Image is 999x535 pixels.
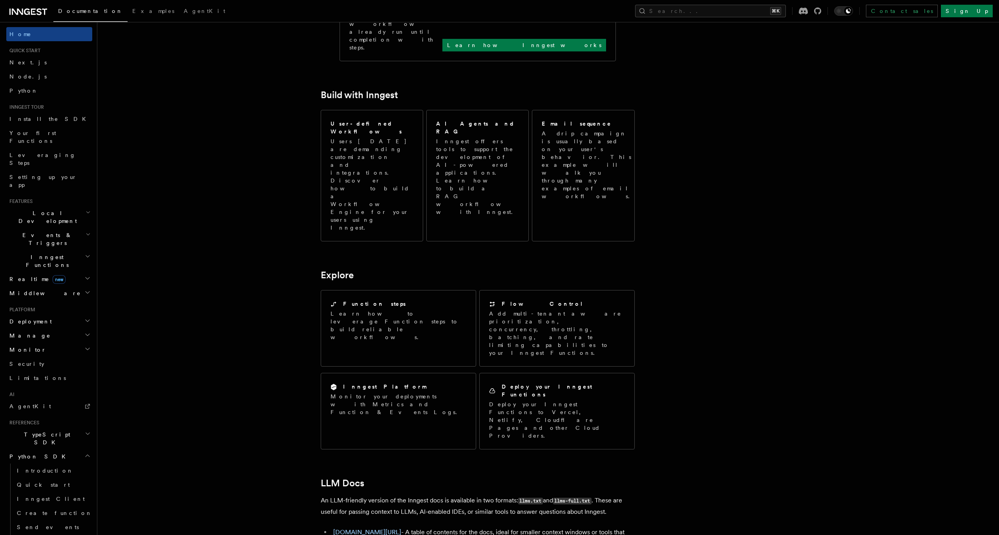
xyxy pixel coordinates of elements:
[6,371,92,385] a: Limitations
[436,120,520,135] h2: AI Agents and RAG
[6,332,51,340] span: Manage
[179,2,230,21] a: AgentKit
[6,314,92,329] button: Deployment
[442,39,606,51] a: Learn how Inngest works
[6,47,40,54] span: Quick start
[518,498,543,504] code: llms.txt
[635,5,786,17] button: Search...⌘K
[14,506,92,520] a: Create function
[6,453,70,460] span: Python SDK
[58,8,123,14] span: Documentation
[6,69,92,84] a: Node.js
[489,400,625,440] p: Deploy your Inngest Functions to Vercel, Netlify, Cloudflare Pages and other Cloud Providers.
[14,464,92,478] a: Introduction
[6,420,39,426] span: References
[9,30,31,38] span: Home
[866,5,938,17] a: Contact sales
[321,373,476,449] a: Inngest PlatformMonitor your deployments with Metrics and Function & Events Logs.
[132,8,174,14] span: Examples
[770,7,781,15] kbd: ⌘K
[6,112,92,126] a: Install the SDK
[9,130,56,144] span: Your first Functions
[17,467,73,474] span: Introduction
[331,137,413,232] p: Users [DATE] are demanding customization and integrations. Discover how to build a Workflow Engin...
[6,346,46,354] span: Monitor
[184,8,225,14] span: AgentKit
[53,275,66,284] span: new
[6,431,85,446] span: TypeScript SDK
[502,300,583,308] h2: Flow Control
[6,55,92,69] a: Next.js
[542,130,634,200] p: A drip campaign is usually based on your user's behavior. This example will walk you through many...
[6,126,92,148] a: Your first Functions
[17,510,92,516] span: Create function
[9,59,47,66] span: Next.js
[532,110,634,241] a: Email sequenceA drip campaign is usually based on your user's behavior. This example will walk yo...
[6,228,92,250] button: Events & Triggers
[9,152,76,166] span: Leveraging Steps
[6,399,92,413] a: AgentKit
[6,286,92,300] button: Middleware
[479,373,635,449] a: Deploy your Inngest FunctionsDeploy your Inngest Functions to Vercel, Netlify, Cloudflare Pages a...
[6,209,86,225] span: Local Development
[321,270,354,281] a: Explore
[331,393,466,416] p: Monitor your deployments with Metrics and Function & Events Logs.
[6,427,92,449] button: TypeScript SDK
[502,383,625,398] h2: Deploy your Inngest Functions
[9,361,44,367] span: Security
[6,206,92,228] button: Local Development
[436,137,520,216] p: Inngest offers tools to support the development of AI-powered applications. Learn how to build a ...
[447,41,601,49] p: Learn how Inngest works
[321,110,423,241] a: User-defined WorkflowsUsers [DATE] are demanding customization and integrations. Discover how to ...
[321,89,398,100] a: Build with Inngest
[321,478,364,489] a: LLM Docs
[6,357,92,371] a: Security
[479,290,635,367] a: Flow ControlAdd multi-tenant aware prioritization, concurrency, throttling, batching, and rate li...
[14,520,92,534] a: Send events
[331,310,466,341] p: Learn how to leverage Function steps to build reliable workflows.
[6,104,44,110] span: Inngest tour
[6,449,92,464] button: Python SDK
[6,329,92,343] button: Manage
[6,84,92,98] a: Python
[17,482,70,488] span: Quick start
[6,307,35,313] span: Platform
[343,300,406,308] h2: Function steps
[9,375,66,381] span: Limitations
[6,318,52,325] span: Deployment
[14,478,92,492] a: Quick start
[9,403,51,409] span: AgentKit
[834,6,853,16] button: Toggle dark mode
[6,148,92,170] a: Leveraging Steps
[9,88,38,94] span: Python
[941,5,993,17] a: Sign Up
[9,73,47,80] span: Node.js
[6,198,33,205] span: Features
[426,110,529,241] a: AI Agents and RAGInngest offers tools to support the development of AI-powered applications. Lear...
[6,275,66,283] span: Realtime
[6,250,92,272] button: Inngest Functions
[6,253,85,269] span: Inngest Functions
[9,174,77,188] span: Setting up your app
[489,310,625,357] p: Add multi-tenant aware prioritization, concurrency, throttling, batching, and rate limiting capab...
[6,272,92,286] button: Realtimenew
[6,391,15,398] span: AI
[6,231,86,247] span: Events & Triggers
[128,2,179,21] a: Examples
[331,120,413,135] h2: User-defined Workflows
[53,2,128,22] a: Documentation
[6,343,92,357] button: Monitor
[6,27,92,41] a: Home
[553,498,592,504] code: llms-full.txt
[542,120,612,128] h2: Email sequence
[9,116,91,122] span: Install the SDK
[17,496,85,502] span: Inngest Client
[321,495,635,517] p: An LLM-friendly version of the Inngest docs is available in two formats: and . These are useful f...
[6,289,81,297] span: Middleware
[17,524,79,530] span: Send events
[6,170,92,192] a: Setting up your app
[14,492,92,506] a: Inngest Client
[343,383,426,391] h2: Inngest Platform
[321,290,476,367] a: Function stepsLearn how to leverage Function steps to build reliable workflows.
